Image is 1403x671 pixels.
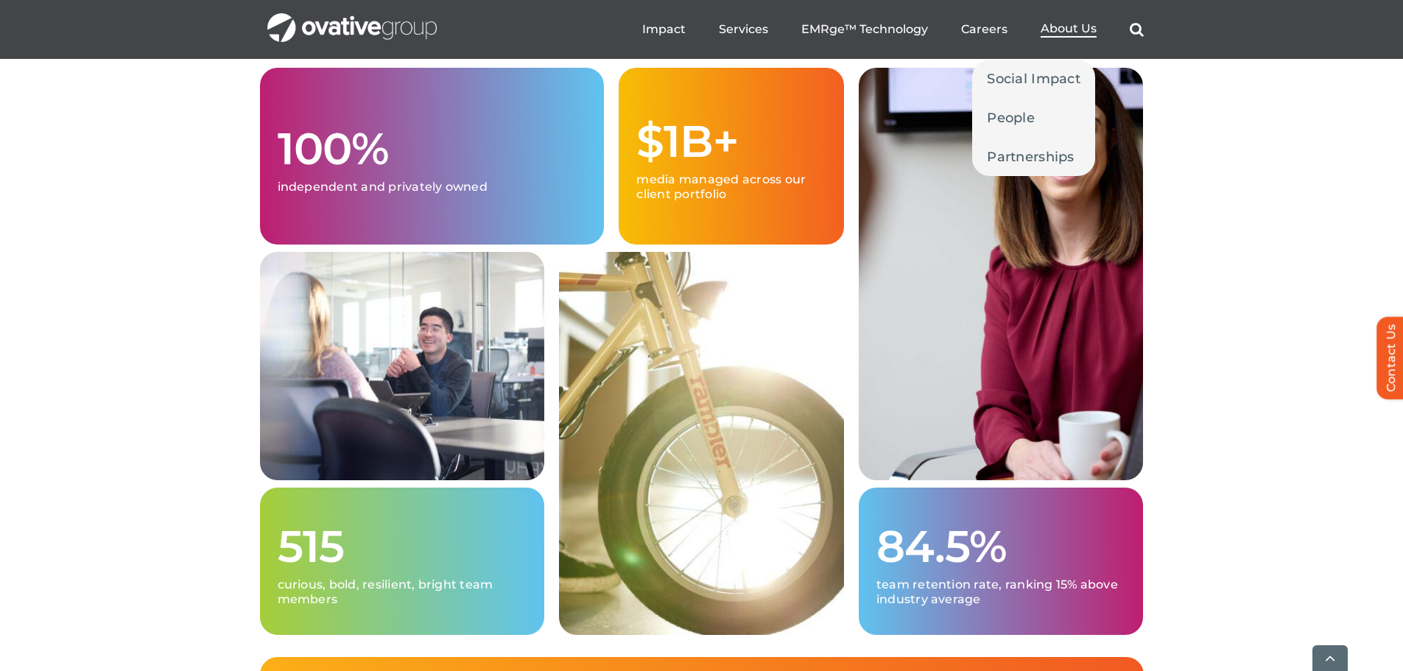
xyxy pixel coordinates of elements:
h1: $1B+ [636,118,826,165]
span: Social Impact [987,68,1080,89]
a: Social Impact [972,60,1095,98]
a: People [972,99,1095,137]
p: independent and privately owned [278,180,587,194]
nav: Menu [642,6,1144,53]
p: curious, bold, resilient, bright team members [278,577,527,607]
a: EMRge™ Technology [801,22,928,37]
span: About Us [1041,21,1097,36]
p: team retention rate, ranking 15% above industry average [876,577,1126,607]
p: media managed across our client portfolio [636,172,826,202]
a: About Us [1041,21,1097,38]
a: Partnerships [972,138,1095,176]
img: Home – Grid 3 [859,68,1144,480]
img: Home – Grid 2 [559,252,844,635]
span: People [987,108,1035,128]
a: Impact [642,22,686,37]
a: OG_Full_horizontal_WHT [267,12,437,26]
span: Partnerships [987,147,1074,167]
h1: 515 [278,523,527,570]
a: Careers [961,22,1008,37]
h1: 100% [278,125,587,172]
a: Services [719,22,768,37]
h1: 84.5% [876,523,1126,570]
img: Home – Grid 1 [260,252,545,480]
a: Search [1130,22,1144,37]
